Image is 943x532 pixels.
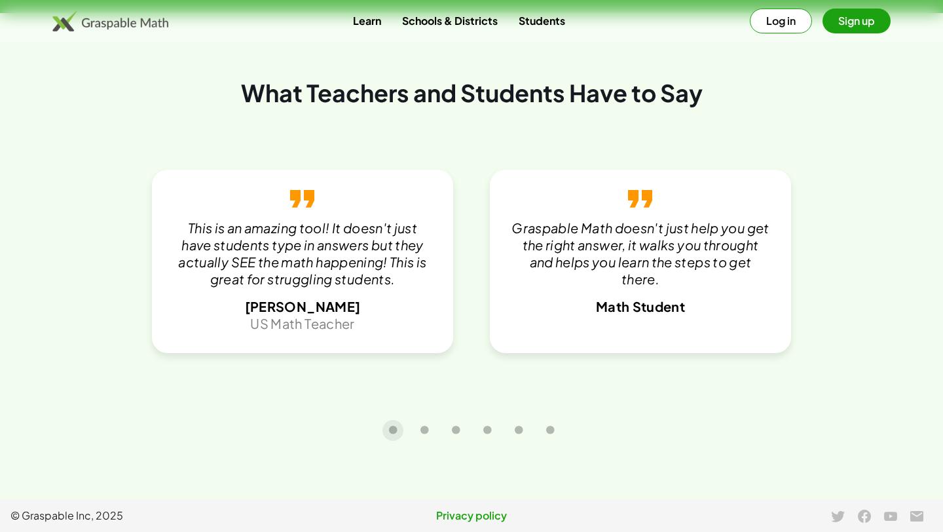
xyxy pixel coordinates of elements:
span: [PERSON_NAME] [245,298,361,314]
a: Learn [342,9,392,33]
button: Carousel slide 3 of 6 [445,420,466,441]
span: US Math Teacher [250,315,354,332]
button: Log in [750,9,812,33]
a: Students [508,9,576,33]
a: Privacy policy [318,508,625,523]
button: Carousel slide 6 of 6 [540,420,561,441]
a: Schools & Districts [392,9,508,33]
span: © Graspable Inc, 2025 [10,508,318,523]
button: Carousel slide 1 of 6 [382,420,403,441]
button: Sign up [823,9,891,33]
button: Carousel slide 2 of 6 [414,420,435,441]
p: This is an amazing tool! It doesn't just have students type in answers but they actually SEE the ... [173,219,432,288]
button: Carousel slide 5 of 6 [508,420,529,441]
button: Carousel slide 4 of 6 [477,420,498,441]
div: What Teachers and Students Have to Say [52,13,891,115]
span: Math Student [596,298,685,314]
p: Graspable Math doesn't just help you get the right answer, it walks you throught and helps you le... [511,219,770,288]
